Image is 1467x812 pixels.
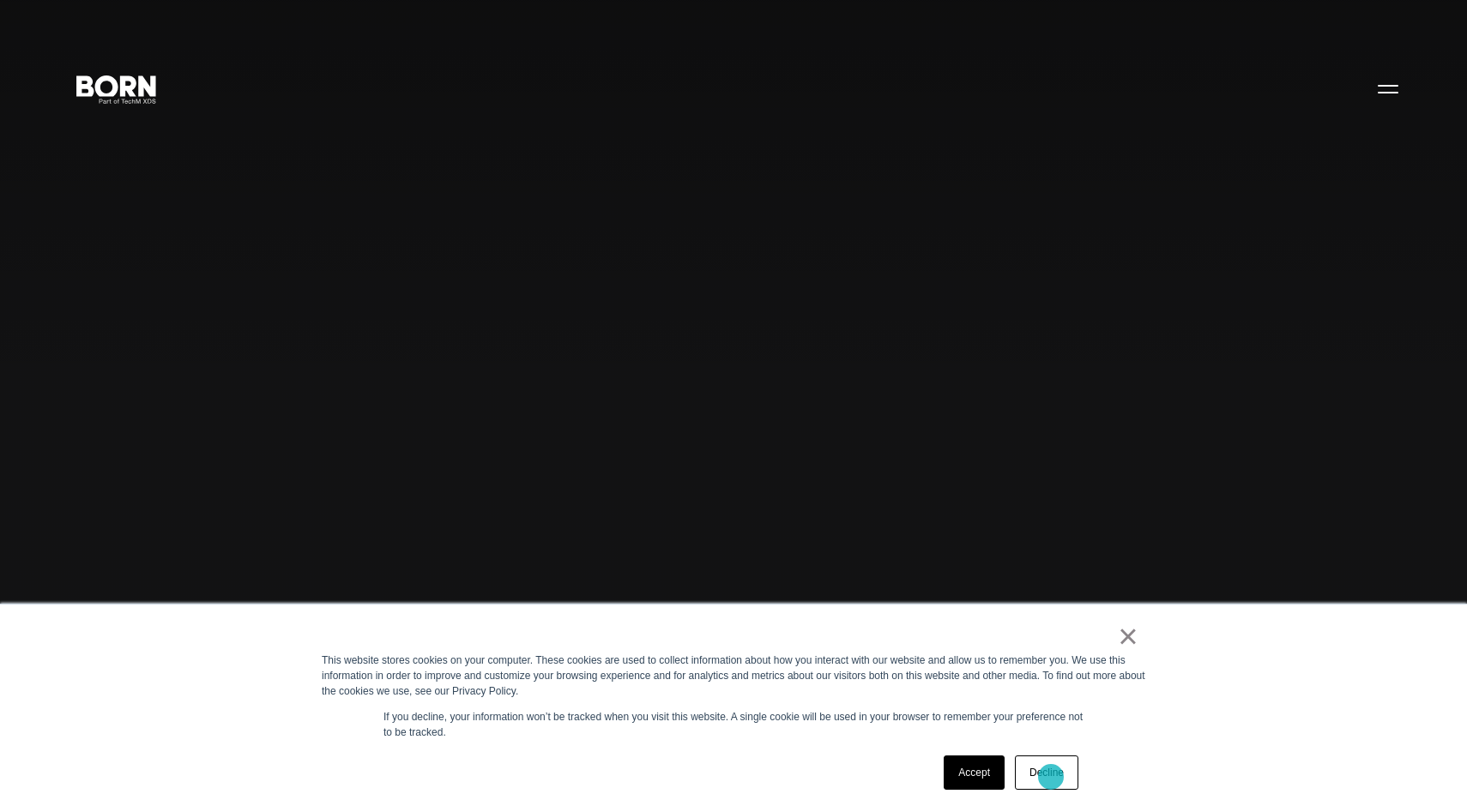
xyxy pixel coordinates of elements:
div: This website stores cookies on your computer. These cookies are used to collect information about... [322,653,1145,699]
a: Accept [944,755,1005,790]
a: Decline [1015,755,1078,790]
button: Open [1367,70,1409,106]
a: × [1118,629,1138,644]
p: If you decline, your information won’t be tracked when you visit this website. A single cookie wi... [383,709,1084,740]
